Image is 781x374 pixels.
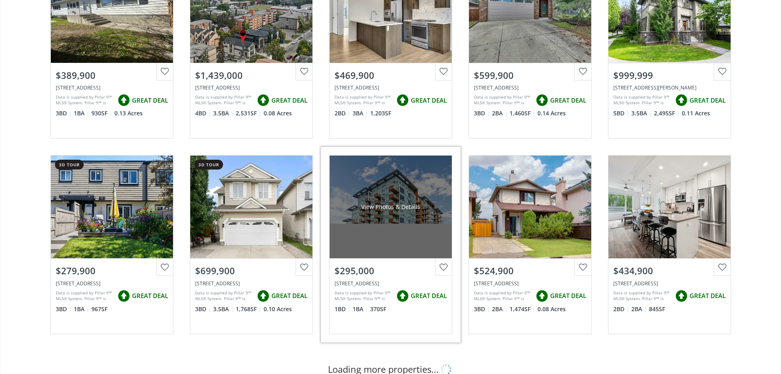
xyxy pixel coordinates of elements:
[492,109,508,117] span: 2 BA
[673,92,690,108] img: rating icon
[56,84,168,91] div: 128 Huntwell Road NE, Calgary, AB T2K5S9
[335,290,392,302] div: Data is supplied by Pillar 9™ MLS® System. Pillar 9™ is the owner of the copyright in its MLS® Sy...
[91,109,112,117] span: 930 SF
[56,109,72,117] span: 3 BD
[411,96,447,105] span: GREAT DEAL
[195,290,253,302] div: Data is supplied by Pillar 9™ MLS® System. Pillar 9™ is the owner of the copyright in its MLS® Sy...
[474,94,532,106] div: Data is supplied by Pillar 9™ MLS® System. Pillar 9™ is the owner of the copyright in its MLS® Sy...
[361,203,420,211] div: View Photos & Details
[474,290,532,302] div: Data is supplied by Pillar 9™ MLS® System. Pillar 9™ is the owner of the copyright in its MLS® Sy...
[353,109,368,117] span: 3 BA
[613,109,629,117] span: 5 BD
[550,96,586,105] span: GREAT DEAL
[631,109,652,117] span: 3.5 BA
[394,288,411,304] img: rating icon
[690,96,726,105] span: GREAT DEAL
[370,305,386,313] span: 370 SF
[335,305,351,313] span: 1 BD
[321,147,460,342] a: View Photos & Details$295,000[STREET_ADDRESS]Data is supplied by Pillar 9™ MLS® System. Pillar 9™...
[613,94,671,106] div: Data is supplied by Pillar 9™ MLS® System. Pillar 9™ is the owner of the copyright in its MLS® Sy...
[510,305,535,313] span: 1,474 SF
[74,109,89,117] span: 1 BA
[195,264,307,277] div: $699,900
[116,288,132,304] img: rating icon
[492,305,508,313] span: 2 BA
[255,288,271,304] img: rating icon
[271,291,307,300] span: GREAT DEAL
[236,305,262,313] span: 1,768 SF
[264,305,292,313] span: 0.10 Acres
[474,264,586,277] div: $524,900
[56,280,168,287] div: 3809 45 Street SW #94, Calgary, AB T3E 3H4
[195,94,253,106] div: Data is supplied by Pillar 9™ MLS® System. Pillar 9™ is the owner of the copyright in its MLS® Sy...
[335,280,447,287] div: 110 18A Street NW #355, Calgary, AB T2N5G5
[91,305,107,313] span: 967 SF
[195,69,307,82] div: $1,439,000
[613,280,726,287] div: 8531 8A Avenue SW #106, Calgary, AB T3H1V4
[654,109,680,117] span: 2,495 SF
[353,305,368,313] span: 1 BA
[537,109,566,117] span: 0.14 Acres
[534,288,550,304] img: rating icon
[56,264,168,277] div: $279,900
[474,305,490,313] span: 3 BD
[271,96,307,105] span: GREAT DEAL
[474,69,586,82] div: $599,900
[370,109,391,117] span: 1,203 SF
[116,92,132,108] img: rating icon
[631,305,647,313] span: 2 BA
[195,109,211,117] span: 4 BD
[537,305,566,313] span: 0.08 Acres
[114,109,143,117] span: 0.13 Acres
[195,305,211,313] span: 3 BD
[56,94,114,106] div: Data is supplied by Pillar 9™ MLS® System. Pillar 9™ is the owner of the copyright in its MLS® Sy...
[56,305,72,313] span: 3 BD
[236,109,262,117] span: 2,531 SF
[335,69,447,82] div: $469,900
[74,305,89,313] span: 1 BA
[649,305,665,313] span: 845 SF
[510,109,535,117] span: 1,460 SF
[213,109,234,117] span: 3.5 BA
[132,291,168,300] span: GREAT DEAL
[213,305,234,313] span: 3.5 BA
[42,147,182,342] a: 3d tour$279,900[STREET_ADDRESS]Data is supplied by Pillar 9™ MLS® System. Pillar 9™ is the owner ...
[600,147,739,342] a: $434,900[STREET_ADDRESS]Data is supplied by Pillar 9™ MLS® System. Pillar 9™ is the owner of the ...
[613,69,726,82] div: $999,999
[474,280,586,287] div: 112 Silverstone Road NW, Calgary, AB T3B 4Y7
[613,290,671,302] div: Data is supplied by Pillar 9™ MLS® System. Pillar 9™ is the owner of the copyright in its MLS® Sy...
[195,280,307,287] div: 127 Valley Crest Close NW, Calgary, AB T3B 5X2
[460,147,600,342] a: $524,900[STREET_ADDRESS]Data is supplied by Pillar 9™ MLS® System. Pillar 9™ is the owner of the ...
[56,290,114,302] div: Data is supplied by Pillar 9™ MLS® System. Pillar 9™ is the owner of the copyright in its MLS® Sy...
[394,92,411,108] img: rating icon
[534,92,550,108] img: rating icon
[335,109,351,117] span: 2 BD
[474,84,586,91] div: 9408 Oakland Road SW, Calgary, AB T2V 4P5
[195,84,307,91] div: 1516 22 Avenue SW, Calgary, AB T2T 0R5
[335,264,447,277] div: $295,000
[474,109,490,117] span: 3 BD
[411,291,447,300] span: GREAT DEAL
[255,92,271,108] img: rating icon
[613,305,629,313] span: 2 BD
[182,147,321,342] a: 3d tour$699,900[STREET_ADDRESS]Data is supplied by Pillar 9™ MLS® System. Pillar 9™ is the owner ...
[682,109,710,117] span: 0.11 Acres
[335,94,392,106] div: Data is supplied by Pillar 9™ MLS® System. Pillar 9™ is the owner of the copyright in its MLS® Sy...
[690,291,726,300] span: GREAT DEAL
[56,69,168,82] div: $389,900
[613,264,726,277] div: $434,900
[264,109,292,117] span: 0.08 Acres
[613,84,726,91] div: 5566 Henwood Street SW, Calgary, AB T3E 6Z3
[673,288,690,304] img: rating icon
[335,84,447,91] div: 514 Greenbriar Common NW, Calgary, AB T3B 6J3
[550,291,586,300] span: GREAT DEAL
[132,96,168,105] span: GREAT DEAL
